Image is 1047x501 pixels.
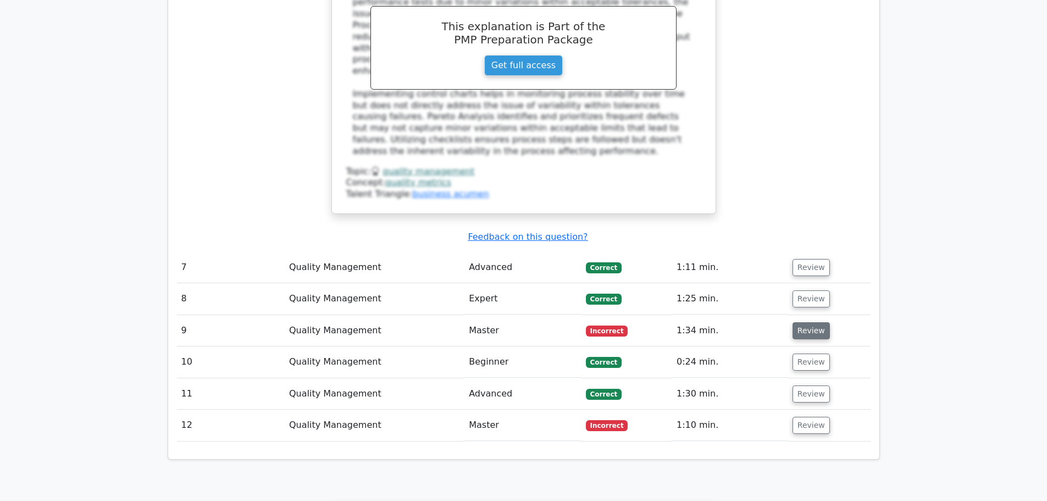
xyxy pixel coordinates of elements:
td: Beginner [464,346,581,378]
a: Feedback on this question? [468,232,588,242]
td: 1:10 min. [672,410,788,441]
a: business acumen [412,189,489,199]
div: Topic: [346,166,701,178]
td: Quality Management [285,410,464,441]
button: Review [793,417,830,434]
button: Review [793,354,830,371]
span: Incorrect [586,326,628,337]
td: Quality Management [285,378,464,410]
td: 1:30 min. [672,378,788,410]
button: Review [793,259,830,276]
span: Incorrect [586,420,628,431]
td: Master [464,315,581,346]
td: Quality Management [285,315,464,346]
span: Correct [586,357,622,368]
td: Advanced [464,378,581,410]
a: quality management [383,166,474,177]
div: Concept: [346,177,701,189]
span: Correct [586,294,622,305]
div: Talent Triangle: [346,166,701,200]
td: 10 [177,346,285,378]
span: Correct [586,389,622,400]
td: Advanced [464,252,581,283]
button: Review [793,386,830,403]
td: 7 [177,252,285,283]
td: 11 [177,378,285,410]
a: quality metrics [385,177,451,188]
td: Quality Management [285,283,464,315]
td: 0:24 min. [672,346,788,378]
button: Review [793,322,830,339]
td: 8 [177,283,285,315]
td: Quality Management [285,346,464,378]
a: Get full access [484,55,563,76]
td: Expert [464,283,581,315]
td: Master [464,410,581,441]
button: Review [793,290,830,307]
td: Quality Management [285,252,464,283]
span: Correct [586,262,622,273]
td: 1:25 min. [672,283,788,315]
td: 9 [177,315,285,346]
td: 1:11 min. [672,252,788,283]
td: 12 [177,410,285,441]
td: 1:34 min. [672,315,788,346]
